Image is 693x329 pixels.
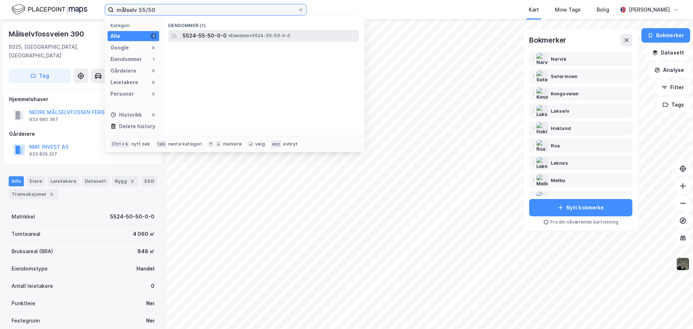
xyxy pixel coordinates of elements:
[9,69,71,83] button: Tag
[9,43,122,60] div: 9325, [GEOGRAPHIC_DATA], [GEOGRAPHIC_DATA]
[228,33,230,38] span: •
[12,282,53,290] div: Antall leietakere
[110,90,134,98] div: Personer
[146,316,154,325] div: Nei
[146,299,154,308] div: Nei
[168,141,202,147] div: neste kategori
[657,294,693,329] iframe: Chat Widget
[162,17,365,30] div: Eiendommer (1)
[551,159,568,167] div: Leknes
[141,176,157,186] div: ESG
[12,247,53,256] div: Bruksareal (BRA)
[110,55,142,64] div: Eiendommer
[551,55,567,63] div: Narvik
[255,141,265,147] div: velg
[536,105,548,117] img: Lakselv
[110,66,136,75] div: Gårdeiere
[223,141,242,147] div: markere
[110,212,154,221] div: 5524-50-50-0-0
[151,112,156,118] div: 0
[551,193,563,202] div: Myre
[48,176,79,186] div: Leietakere
[151,68,156,74] div: 0
[551,141,560,150] div: Roa
[151,33,156,39] div: 1
[151,91,156,97] div: 0
[657,98,690,112] button: Tags
[151,282,154,290] div: 0
[536,70,548,82] img: Setermoen
[12,230,40,238] div: Tomteareal
[9,28,86,40] div: Målselvfossveien 390
[9,130,157,138] div: Gårdeiere
[12,299,35,308] div: Punktleie
[536,192,548,203] img: Myre
[110,111,142,119] div: Historikk
[9,176,24,186] div: Info
[131,141,151,147] div: nytt søk
[551,124,571,133] div: Hokland
[48,191,55,198] div: 5
[646,46,690,60] button: Datasett
[228,33,291,39] span: Eiendom • 5524-55-50-0-0
[597,5,609,14] div: Bolig
[110,43,129,52] div: Google
[551,72,577,81] div: Setermoen
[529,34,566,46] div: Bokmerker
[110,78,138,87] div: Leietakere
[82,176,109,186] div: Datasett
[536,88,548,99] img: Kongsveien
[110,140,130,148] div: Ctrl + k
[112,176,139,186] div: Bygg
[551,89,579,98] div: Kongsveien
[657,294,693,329] div: Kontrollprogram for chat
[536,174,548,186] img: Melbu
[555,5,581,14] div: Mine Tags
[110,32,120,40] div: Alle
[536,140,548,151] img: Roa
[536,53,548,65] img: Narvik
[551,176,566,185] div: Melbu
[119,122,155,131] div: Delete history
[29,117,58,122] div: 933 980 367
[529,5,539,14] div: Kart
[133,230,154,238] div: 4 060 ㎡
[29,151,57,157] div: 933 829 227
[9,189,58,199] div: Transaksjoner
[551,107,569,115] div: Lakselv
[271,140,282,148] div: esc
[12,316,40,325] div: Festegrunn
[27,176,45,186] div: Eiere
[9,95,157,104] div: Hjemmelshaver
[12,212,35,221] div: Matrikkel
[156,140,167,148] div: tab
[183,31,227,40] span: 5524-55-50-0-0
[136,264,154,273] div: Handel
[655,80,690,95] button: Filter
[12,3,87,16] img: logo.f888ab2527a4732fd821a326f86c7f29.svg
[641,28,690,43] button: Bokmerker
[110,23,159,28] div: Kategori
[151,45,156,51] div: 0
[648,63,690,77] button: Analyse
[629,5,670,14] div: [PERSON_NAME]
[138,247,154,256] div: 848 ㎡
[128,178,136,185] div: 3
[676,257,690,271] img: 9k=
[151,79,156,85] div: 0
[283,141,298,147] div: avbryt
[536,157,548,169] img: Leknes
[529,199,632,216] button: Nytt bokmerke
[114,4,298,15] input: Søk på adresse, matrikkel, gårdeiere, leietakere eller personer
[529,219,632,225] div: Fra din nåværende kartvisning
[536,122,548,134] img: Hokland
[12,264,48,273] div: Eiendomstype
[151,56,156,62] div: 1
